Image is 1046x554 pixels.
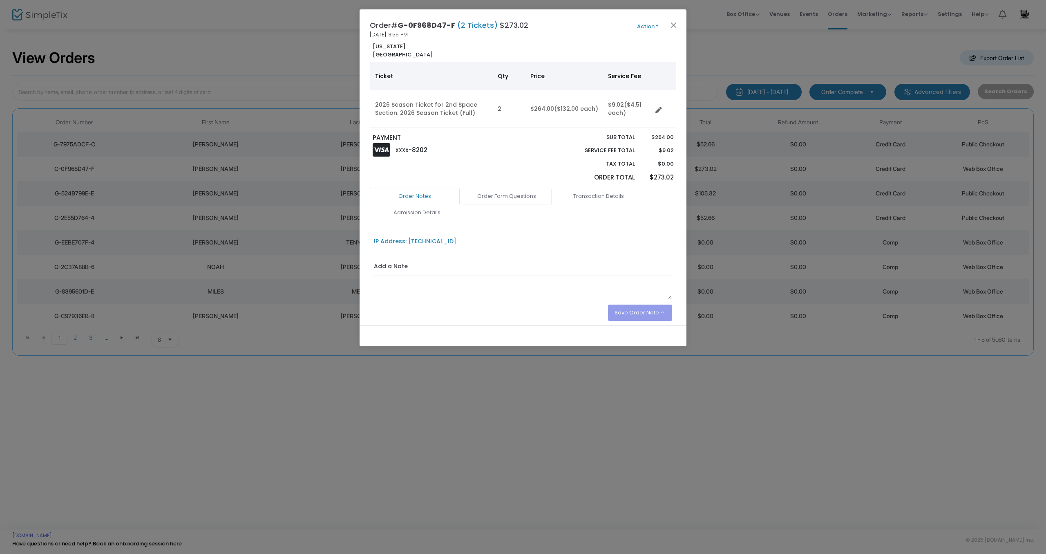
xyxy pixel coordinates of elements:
p: Tax Total [565,160,635,168]
p: $0.00 [643,160,673,168]
span: G-0F968D47-F [398,20,455,30]
th: Service Fee [603,62,652,90]
a: Transaction Details [554,188,644,205]
span: (2 Tickets) [455,20,500,30]
p: $9.02 [643,146,673,155]
th: Qty [493,62,525,90]
p: PAYMENT [373,133,519,143]
button: Close [668,20,679,30]
td: 2026 Season Ticket for 2nd Space Section: 2026 Season Ticket (Full) [370,90,493,128]
b: [US_STATE] [GEOGRAPHIC_DATA] [373,43,433,58]
button: Action [623,22,672,31]
td: $264.00 [525,90,603,128]
p: Service Fee Total [565,146,635,155]
a: Order Form Questions [462,188,552,205]
td: $9.02 [603,90,652,128]
span: XXXX [396,147,409,154]
th: Price [525,62,603,90]
span: ($132.00 each) [554,105,598,113]
p: $273.02 [643,173,673,182]
p: $264.00 [643,133,673,141]
span: [DATE] 3:55 PM [370,31,408,39]
div: Data table [370,62,676,128]
div: IP Address: [TECHNICAL_ID] [374,237,456,246]
td: 2 [493,90,525,128]
th: Ticket [370,62,493,90]
p: Order Total [565,173,635,182]
span: -8202 [409,146,427,154]
h4: Order# $273.02 [370,20,528,31]
span: ($4.51 each) [608,101,641,117]
p: Sub total [565,133,635,141]
a: Order Notes [370,188,460,205]
a: Admission Details [372,204,462,221]
label: Add a Note [374,262,408,273]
